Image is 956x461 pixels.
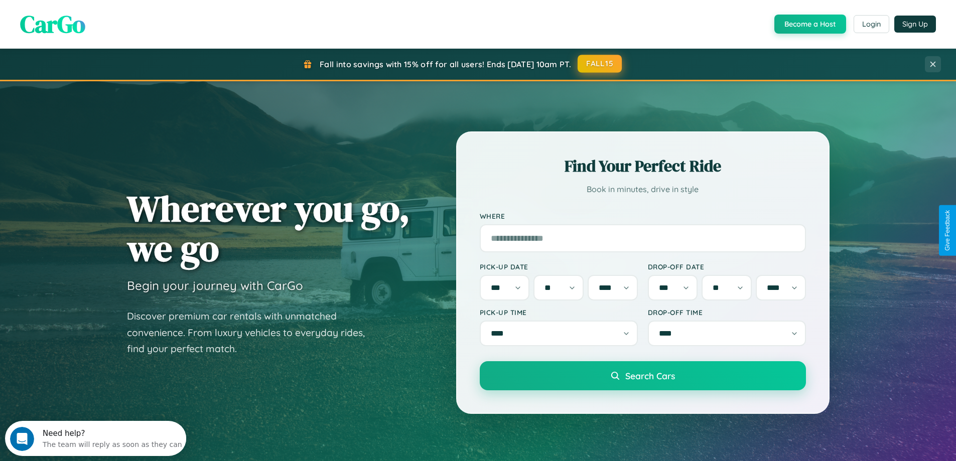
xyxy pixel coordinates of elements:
[38,17,177,27] div: The team will reply as soon as they can
[127,308,378,357] p: Discover premium car rentals with unmatched convenience. From luxury vehicles to everyday rides, ...
[38,9,177,17] div: Need help?
[854,15,889,33] button: Login
[578,55,622,73] button: FALL15
[480,361,806,390] button: Search Cars
[480,212,806,220] label: Where
[944,210,951,251] div: Give Feedback
[648,308,806,317] label: Drop-off Time
[10,427,34,451] iframe: Intercom live chat
[480,308,638,317] label: Pick-up Time
[480,262,638,271] label: Pick-up Date
[894,16,936,33] button: Sign Up
[4,4,187,32] div: Open Intercom Messenger
[127,278,303,293] h3: Begin your journey with CarGo
[320,59,571,69] span: Fall into savings with 15% off for all users! Ends [DATE] 10am PT.
[625,370,675,381] span: Search Cars
[5,421,186,456] iframe: Intercom live chat discovery launcher
[20,8,85,41] span: CarGo
[480,182,806,197] p: Book in minutes, drive in style
[648,262,806,271] label: Drop-off Date
[774,15,846,34] button: Become a Host
[480,155,806,177] h2: Find Your Perfect Ride
[127,189,410,268] h1: Wherever you go, we go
